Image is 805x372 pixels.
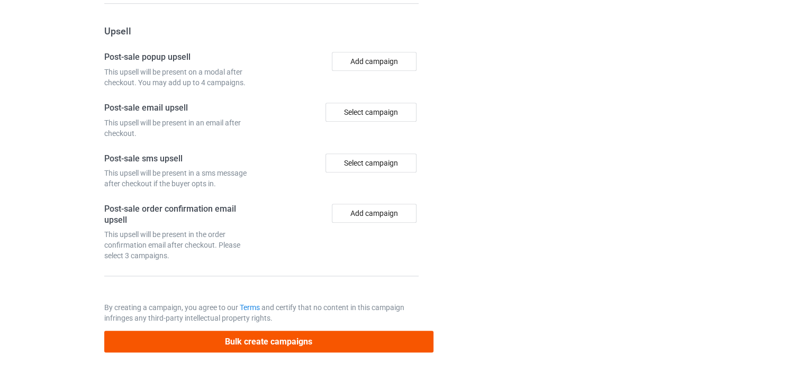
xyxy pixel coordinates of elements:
h4: Post-sale popup upsell [104,52,258,63]
h4: Post-sale order confirmation email upsell [104,204,258,225]
h4: Post-sale email upsell [104,103,258,114]
h3: Upsell [104,25,419,37]
div: Select campaign [325,153,417,173]
div: Select campaign [325,103,417,122]
button: Add campaign [332,52,417,71]
div: This upsell will be present in the order confirmation email after checkout. Please select 3 campa... [104,229,258,261]
div: This upsell will be present in a sms message after checkout if the buyer opts in. [104,168,258,189]
button: Add campaign [332,204,417,223]
div: This upsell will be present on a modal after checkout. You may add up to 4 campaigns. [104,67,258,88]
p: By creating a campaign, you agree to our and certify that no content in this campaign infringes a... [104,302,419,323]
button: Bulk create campaigns [104,331,433,352]
h4: Post-sale sms upsell [104,153,258,165]
div: This upsell will be present in an email after checkout. [104,117,258,139]
a: Terms [240,303,260,312]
